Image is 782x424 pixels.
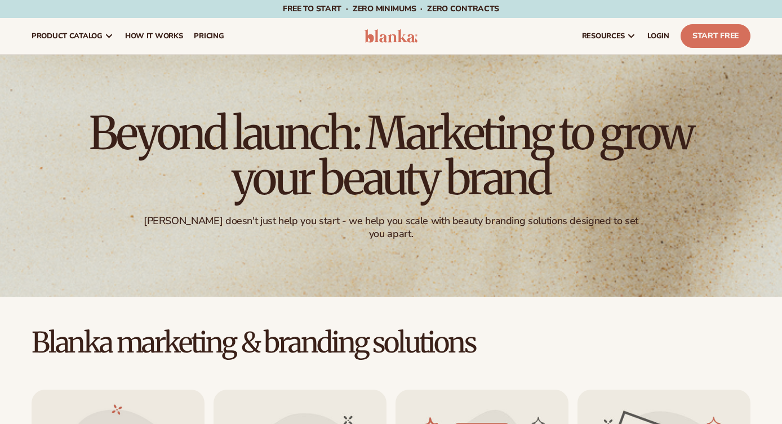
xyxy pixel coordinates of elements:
span: product catalog [32,32,103,41]
span: resources [582,32,625,41]
img: logo [365,29,417,43]
a: pricing [188,18,229,54]
span: Free to start · ZERO minimums · ZERO contracts [283,3,499,14]
a: resources [576,18,642,54]
span: How It Works [125,32,183,41]
a: LOGIN [642,18,675,54]
h1: Beyond launch: Marketing to grow your beauty brand [81,111,701,201]
span: pricing [194,32,224,41]
div: [PERSON_NAME] doesn't just help you start - we help you scale with beauty branding solutions desi... [136,215,646,241]
a: Start Free [681,24,750,48]
a: How It Works [119,18,189,54]
span: LOGIN [647,32,669,41]
a: product catalog [26,18,119,54]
